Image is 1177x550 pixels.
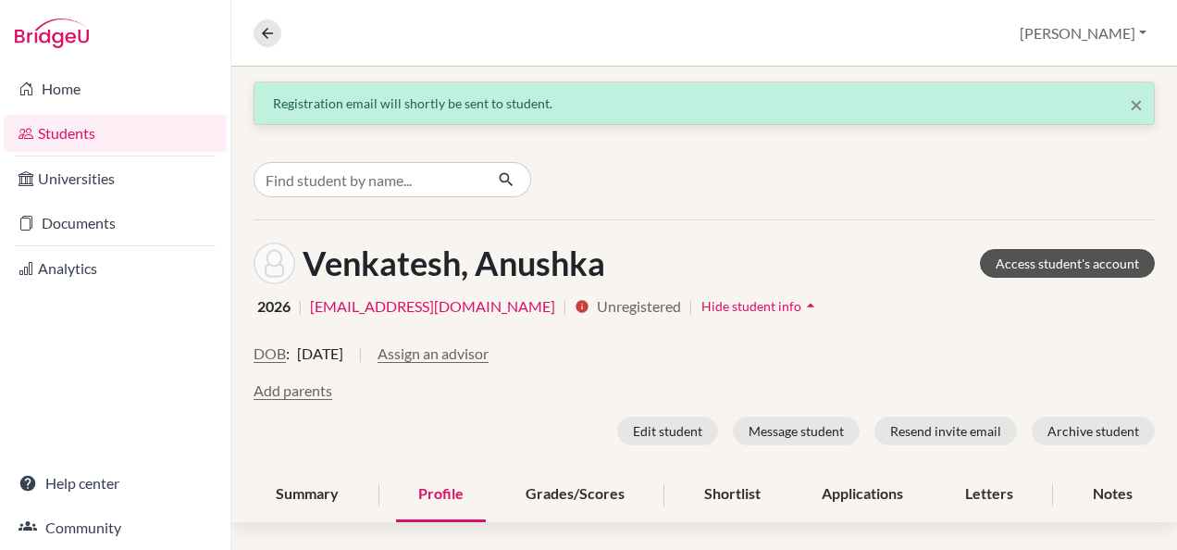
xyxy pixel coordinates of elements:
[1130,91,1143,118] span: ×
[701,298,801,314] span: Hide student info
[503,468,647,522] div: Grades/Scores
[799,468,925,522] div: Applications
[980,249,1155,278] a: Access student's account
[682,468,783,522] div: Shortlist
[688,295,693,318] span: |
[943,468,1035,522] div: Letters
[1071,468,1155,522] div: Notes
[1130,94,1143,116] button: Close
[286,343,290,365] span: :
[1011,16,1155,51] button: [PERSON_NAME]
[254,343,286,365] button: DOB
[801,296,820,315] i: arrow_drop_up
[254,380,332,402] button: Add parents
[4,70,227,107] a: Home
[617,417,718,445] button: Edit student
[874,417,1017,445] button: Resend invite email
[733,417,860,445] button: Message student
[4,160,227,197] a: Universities
[254,243,295,284] img: Anushka Venkatesh's avatar
[15,19,89,48] img: Bridge-U
[597,295,681,318] span: Unregistered
[700,292,821,320] button: Hide student infoarrow_drop_up
[563,295,567,318] span: |
[4,250,227,287] a: Analytics
[358,343,363,380] span: |
[575,299,589,314] i: info
[273,94,1135,113] div: Registration email will shortly be sent to student.
[4,205,227,242] a: Documents
[4,465,227,502] a: Help center
[310,295,555,318] a: [EMAIL_ADDRESS][DOMAIN_NAME]
[396,468,486,522] div: Profile
[257,295,291,318] span: 2026
[303,244,605,283] h1: Venkatesh, Anushka
[4,115,227,152] a: Students
[298,295,303,318] span: |
[378,343,489,365] button: Assign an advisor
[254,162,483,197] input: Find student by name...
[254,468,361,522] div: Summary
[297,343,343,365] span: [DATE]
[4,509,227,546] a: Community
[1032,417,1155,445] button: Archive student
